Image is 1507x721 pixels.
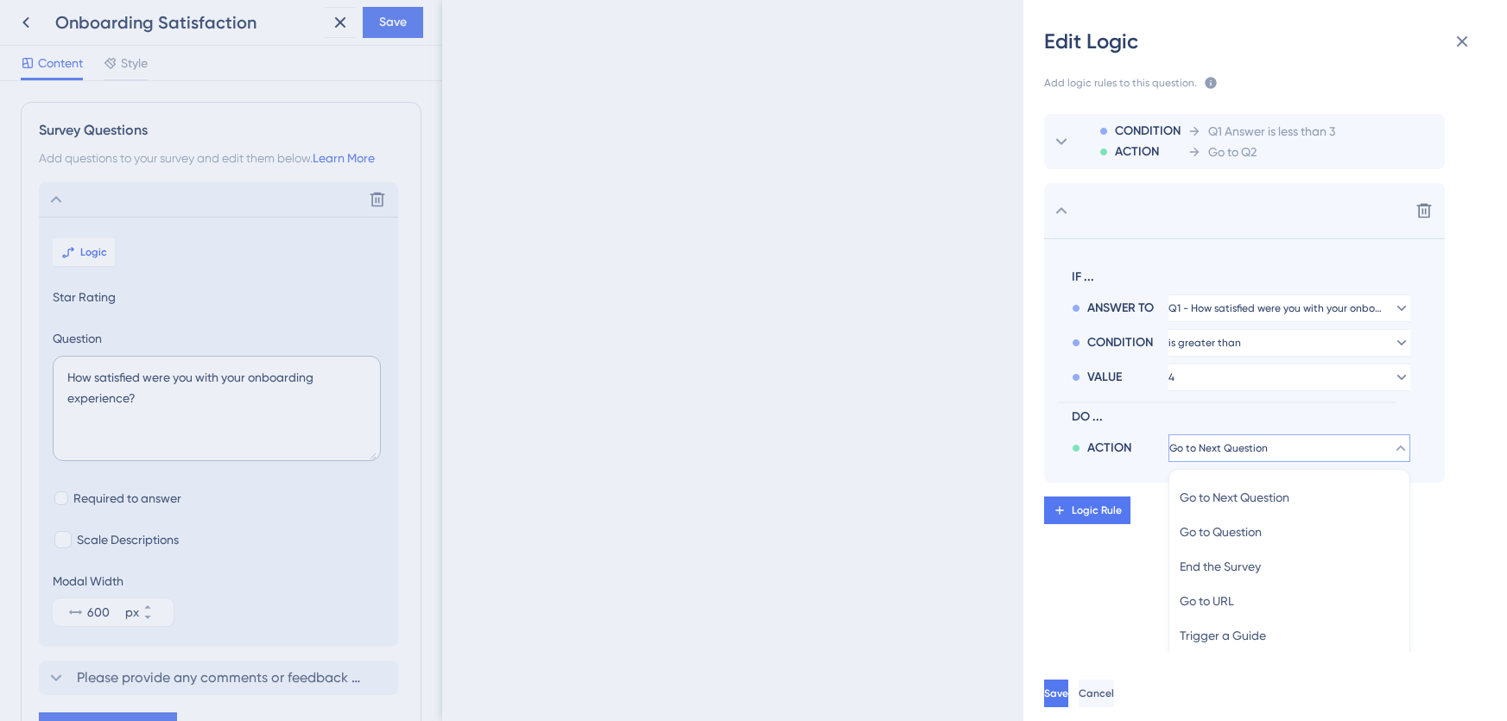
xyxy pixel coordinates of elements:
[1115,142,1159,162] span: ACTION
[1180,556,1261,577] span: End the Survey
[1087,298,1154,319] span: ANSWER TO
[1072,267,1403,288] span: IF ...
[1087,332,1153,353] span: CONDITION
[1168,364,1410,391] button: 4
[1180,487,1289,508] span: Go to Next Question
[1180,591,1234,611] span: Go to URL
[1168,294,1410,322] button: Q1 - How satisfied were you with your onboarding experience?
[1168,336,1241,350] span: is greater than
[1115,121,1181,142] span: CONDITION
[1180,549,1399,584] button: End the Survey
[1044,686,1068,700] span: Save
[1180,515,1399,549] button: Go to Question
[1079,686,1114,700] span: Cancel
[1087,438,1131,459] span: ACTION
[1208,142,1257,162] span: Go to Q2
[1044,76,1197,93] span: Add logic rules to this question.
[1044,28,1486,55] div: Edit Logic
[1208,121,1335,142] span: Q1 Answer is less than 3
[1180,618,1399,653] button: Trigger a Guide
[1168,434,1410,462] button: Go to Next Question
[1044,496,1130,524] button: Logic Rule
[1168,370,1175,384] span: 4
[1168,301,1386,315] span: Q1 - How satisfied were you with your onboarding experience?
[1180,584,1399,618] button: Go to URL
[1079,680,1114,707] button: Cancel
[1044,680,1068,707] button: Save
[1180,480,1399,515] button: Go to Next Question
[1169,441,1268,455] span: Go to Next Question
[1180,522,1262,542] span: Go to Question
[1072,407,1403,427] span: DO ...
[1072,503,1122,517] span: Logic Rule
[1087,367,1122,388] span: VALUE
[1180,625,1266,646] span: Trigger a Guide
[1168,329,1410,357] button: is greater than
